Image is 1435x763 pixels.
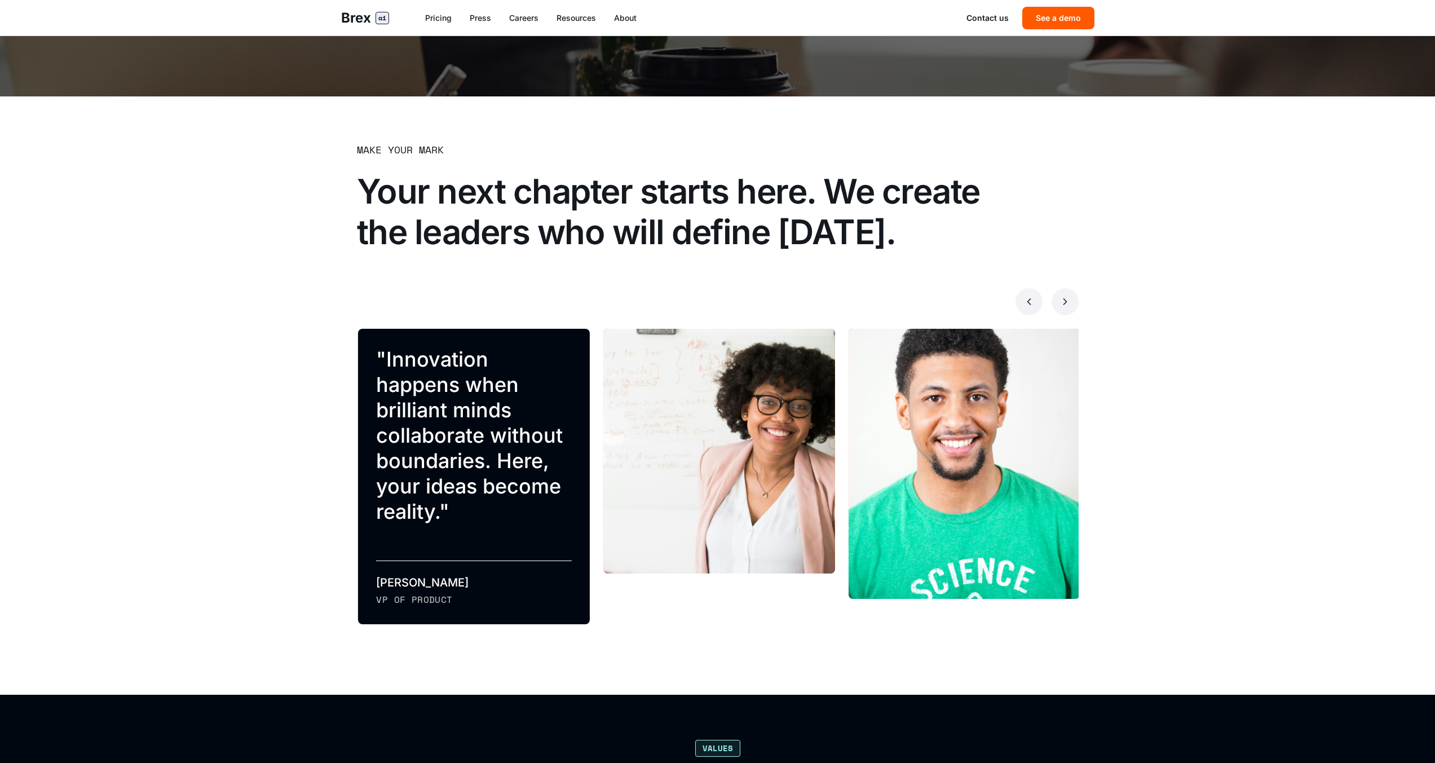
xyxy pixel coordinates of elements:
[341,9,389,27] a: Brexai
[357,171,1006,252] h2: Your next chapter starts here. We create the leaders who will define [DATE].
[557,12,596,24] a: Resources
[695,740,740,757] div: Values
[966,12,1009,24] a: Contact us
[470,12,491,24] a: Press
[376,593,572,606] div: VP of Product
[425,12,452,24] a: Pricing
[376,347,572,524] blockquote: " Innovation happens when brilliant minds collaborate without boundaries. Here, your ideas become...
[509,12,538,24] a: Careers
[614,12,637,24] a: About
[357,142,444,157] div: Make your mark
[341,9,371,27] span: Brex
[376,12,389,24] span: ai
[849,329,1080,599] img: Jessica Park headshot
[603,329,835,574] img: Michael Torres headshot
[1022,7,1094,29] button: See a demo
[376,575,572,590] div: [PERSON_NAME]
